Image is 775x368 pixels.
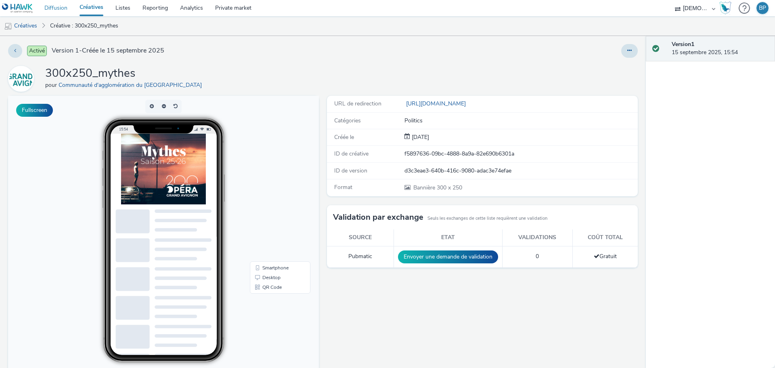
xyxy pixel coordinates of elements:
span: Créée le [334,133,354,141]
span: Activé [27,46,47,56]
th: Validations [502,229,572,246]
th: Coût total [572,229,638,246]
td: Pubmatic [327,246,394,267]
span: Gratuit [594,252,617,260]
th: Source [327,229,394,246]
img: undefined Logo [2,3,33,13]
h1: 300x250_mythes [45,66,205,81]
div: Politics [404,117,637,125]
a: Communauté d'agglomération du [GEOGRAPHIC_DATA] [59,81,205,89]
h3: Validation par exchange [333,211,423,223]
li: Smartphone [243,167,301,177]
span: ID de créative [334,150,369,158]
span: 300 x 250 [413,184,462,191]
div: f5897636-09bc-4888-8a9a-82e690b6301a [404,150,637,158]
span: Version 1 - Créée le 15 septembre 2025 [52,46,164,55]
div: Création 15 septembre 2025, 15:54 [410,133,429,141]
div: BP [759,2,766,14]
a: Créative : 300x250_mythes [46,16,122,36]
th: Etat [394,229,502,246]
a: Communauté d'agglomération du Grand Avignon [8,75,37,82]
span: Format [334,183,352,191]
span: pour [45,81,59,89]
img: Advertisement preview [113,38,198,109]
li: QR Code [243,187,301,196]
span: QR Code [254,189,274,194]
a: [URL][DOMAIN_NAME] [404,100,469,107]
li: Desktop [243,177,301,187]
strong: Version 1 [672,40,694,48]
span: Catégories [334,117,361,124]
span: ID de version [334,167,367,175]
span: 0 [536,252,539,260]
div: 15 septembre 2025, 15:54 [672,40,769,57]
img: Hawk Academy [719,2,731,15]
a: Hawk Academy [719,2,735,15]
button: Fullscreen [16,104,53,117]
span: [DATE] [410,133,429,141]
small: Seuls les exchanges de cette liste requièrent une validation [427,215,547,222]
span: Smartphone [254,170,281,175]
img: Communauté d'agglomération du Grand Avignon [9,67,33,90]
div: d3c3eae3-640b-416c-9080-adac3e74efae [404,167,637,175]
span: URL de redirection [334,100,381,107]
span: Desktop [254,179,272,184]
span: Bannière [413,184,437,191]
img: mobile [4,22,12,30]
button: Envoyer une demande de validation [398,250,498,263]
span: 15:54 [111,31,120,36]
